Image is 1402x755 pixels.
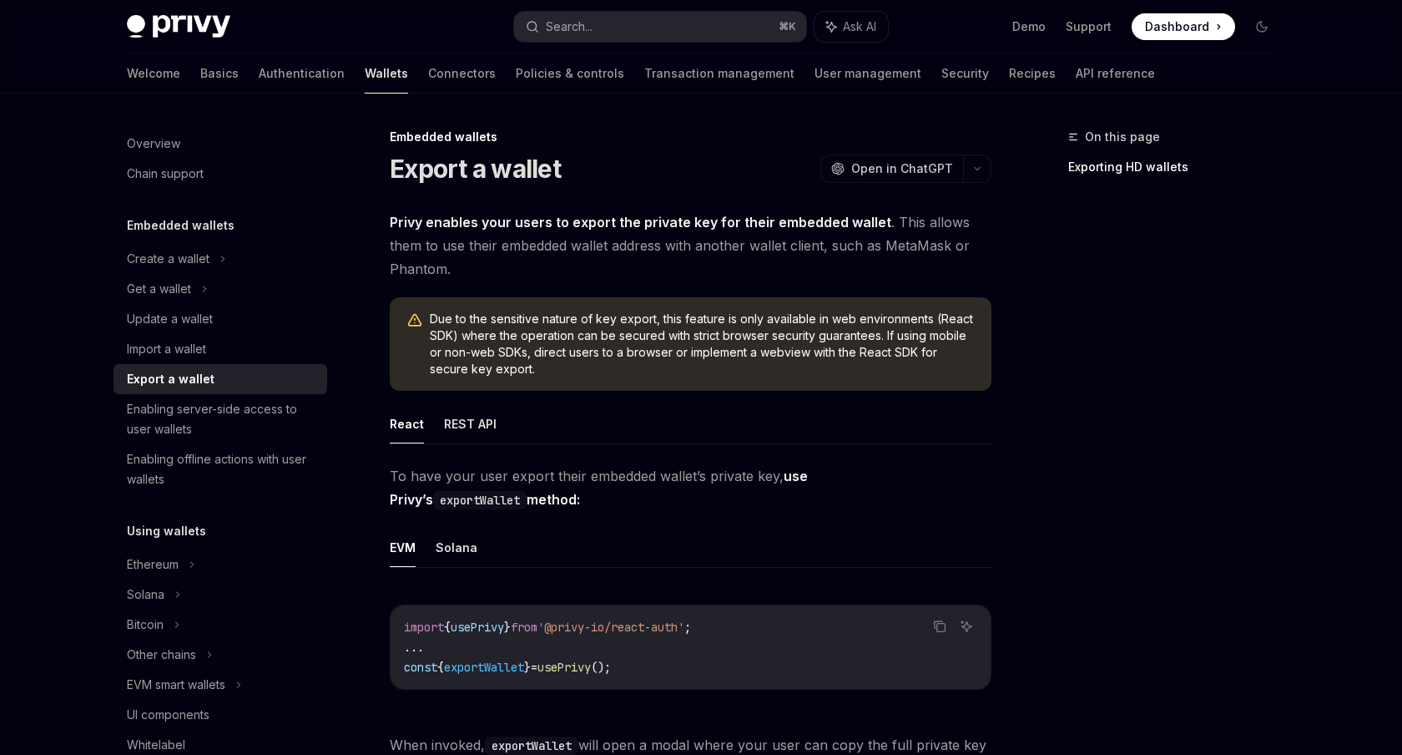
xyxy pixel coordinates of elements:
[113,364,327,394] a: Export a wallet
[1248,13,1275,40] button: Toggle dark mode
[113,444,327,494] a: Enabling offline actions with user wallets
[113,304,327,334] a: Update a wallet
[127,645,196,665] div: Other chains
[113,129,327,159] a: Overview
[1145,18,1209,35] span: Dashboard
[428,53,496,94] a: Connectors
[127,675,225,695] div: EVM smart wallets
[127,309,213,329] div: Update a wallet
[779,20,796,33] span: ⌘ K
[956,616,977,637] button: Ask AI
[1068,154,1289,180] a: Exporting HD wallets
[444,620,451,635] span: {
[433,491,527,509] code: exportWallet
[127,615,164,635] div: Bitcoin
[127,369,214,389] div: Export a wallet
[851,160,953,177] span: Open in ChatGPT
[113,334,327,364] a: Import a wallet
[444,660,524,675] span: exportWallet
[820,155,963,183] button: Open in ChatGPT
[514,12,806,42] button: Search...⌘K
[113,394,327,444] a: Enabling server-side access to user wallets
[404,640,424,655] span: ...
[127,279,191,299] div: Get a wallet
[127,705,209,725] div: UI components
[127,735,185,755] div: Whitelabel
[437,660,444,675] span: {
[814,12,888,42] button: Ask AI
[444,404,497,443] button: REST API
[127,53,180,94] a: Welcome
[516,53,624,94] a: Policies & controls
[485,737,578,755] code: exportWallet
[684,620,691,635] span: ;
[127,15,230,38] img: dark logo
[1009,53,1056,94] a: Recipes
[200,53,239,94] a: Basics
[537,620,684,635] span: '@privy-io/react-auth'
[127,164,204,184] div: Chain support
[1132,13,1235,40] a: Dashboard
[436,528,477,567] button: Solana
[365,53,408,94] a: Wallets
[511,620,537,635] span: from
[390,464,991,511] span: To have your user export their embedded wallet’s private key,
[404,660,437,675] span: const
[451,620,504,635] span: usePrivy
[259,53,345,94] a: Authentication
[406,312,423,329] svg: Warning
[531,660,537,675] span: =
[127,449,317,489] div: Enabling offline actions with user wallets
[1085,127,1160,147] span: On this page
[546,17,593,37] div: Search...
[504,620,511,635] span: }
[1012,18,1046,35] a: Demo
[390,214,891,231] strong: Privy enables your users to export the private key for their embedded wallet
[127,134,180,154] div: Overview
[591,660,611,675] span: ();
[390,210,991,281] span: . This allows them to use their embedded wallet address with another wallet client, such as MetaM...
[537,660,591,675] span: usePrivy
[127,555,179,575] div: Ethereum
[113,700,327,730] a: UI components
[814,53,921,94] a: User management
[929,616,951,637] button: Copy the contents from the code block
[404,620,444,635] span: import
[1076,53,1155,94] a: API reference
[430,311,975,377] span: Due to the sensitive nature of key export, this feature is only available in web environments (Re...
[127,339,206,359] div: Import a wallet
[127,521,206,541] h5: Using wallets
[390,528,416,567] button: EVM
[390,129,991,145] div: Embedded wallets
[127,215,235,236] h5: Embedded wallets
[113,159,327,189] a: Chain support
[127,249,209,269] div: Create a wallet
[390,154,561,184] h1: Export a wallet
[941,53,989,94] a: Security
[843,18,876,35] span: Ask AI
[524,660,531,675] span: }
[390,404,424,443] button: React
[644,53,794,94] a: Transaction management
[1066,18,1112,35] a: Support
[127,399,317,439] div: Enabling server-side access to user wallets
[127,585,164,605] div: Solana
